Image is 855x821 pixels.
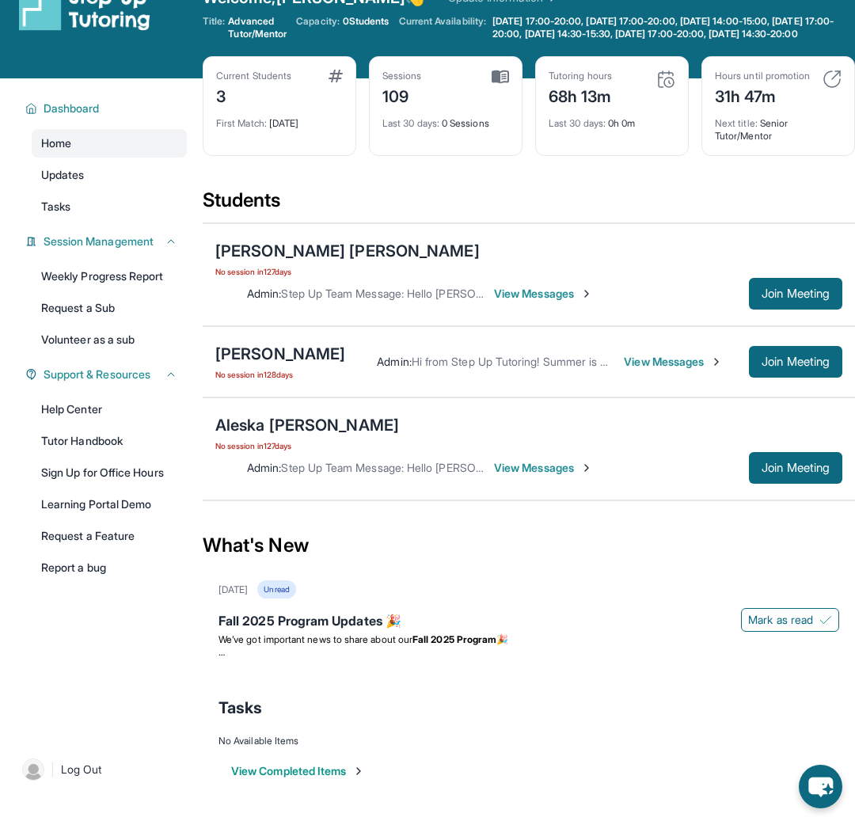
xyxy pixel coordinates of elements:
[762,289,830,298] span: Join Meeting
[799,765,842,808] button: chat-button
[32,294,187,322] a: Request a Sub
[329,70,343,82] img: card
[580,287,593,300] img: Chevron-Right
[549,108,675,130] div: 0h 0m
[741,608,839,632] button: Mark as read
[203,511,855,580] div: What's New
[216,70,291,82] div: Current Students
[257,580,295,599] div: Unread
[215,240,480,262] div: [PERSON_NAME] [PERSON_NAME]
[489,15,855,40] a: [DATE] 17:00-20:00, [DATE] 17:00-20:00, [DATE] 14:00-15:00, [DATE] 17:00-20:00, [DATE] 14:30-15:3...
[296,15,340,28] span: Capacity:
[819,614,832,626] img: Mark as read
[215,439,399,452] span: No session in 127 days
[37,234,177,249] button: Session Management
[382,82,422,108] div: 109
[32,192,187,221] a: Tasks
[399,15,486,40] span: Current Availability:
[218,583,248,596] div: [DATE]
[32,553,187,582] a: Report a bug
[32,490,187,519] a: Learning Portal Demo
[412,633,496,645] strong: Fall 2025 Program
[228,15,287,40] span: Advanced Tutor/Mentor
[218,633,412,645] span: We’ve got important news to share about our
[247,461,281,474] span: Admin :
[218,735,839,747] div: No Available Items
[715,70,810,82] div: Hours until promotion
[762,463,830,473] span: Join Meeting
[494,460,593,476] span: View Messages
[32,129,187,158] a: Home
[549,117,606,129] span: Last 30 days :
[749,346,842,378] button: Join Meeting
[32,458,187,487] a: Sign Up for Office Hours
[218,611,839,633] div: Fall 2025 Program Updates 🎉
[32,522,187,550] a: Request a Feature
[32,395,187,424] a: Help Center
[216,82,291,108] div: 3
[16,752,187,787] a: |Log Out
[494,286,593,302] span: View Messages
[44,234,154,249] span: Session Management
[41,135,71,151] span: Home
[382,117,439,129] span: Last 30 days :
[44,367,150,382] span: Support & Resources
[32,427,187,455] a: Tutor Handbook
[624,354,717,370] span: View Messages
[216,117,267,129] span: First Match :
[61,762,102,777] span: Log Out
[51,760,55,779] span: |
[216,108,343,130] div: [DATE]
[41,167,85,183] span: Updates
[215,265,480,278] span: No session in 127 days
[377,355,411,368] span: Admin :
[215,343,345,365] div: [PERSON_NAME]
[749,278,842,310] button: Join Meeting
[492,15,852,40] span: [DATE] 17:00-20:00, [DATE] 17:00-20:00, [DATE] 14:00-15:00, [DATE] 17:00-20:00, [DATE] 14:30-15:3...
[715,108,842,143] div: Senior Tutor/Mentor
[215,368,345,381] span: No session in 128 days
[492,70,509,84] img: card
[215,414,399,436] div: Aleska [PERSON_NAME]
[715,117,758,129] span: Next title :
[37,101,177,116] button: Dashboard
[218,697,262,719] span: Tasks
[749,452,842,484] button: Join Meeting
[762,357,830,367] span: Join Meeting
[247,287,281,300] span: Admin :
[343,15,389,28] span: 0 Students
[32,262,187,291] a: Weekly Progress Report
[656,70,675,89] img: card
[22,758,44,781] img: user-img
[382,70,422,82] div: Sessions
[549,70,612,82] div: Tutoring hours
[748,612,813,628] span: Mark as read
[710,355,723,368] img: Chevron-Right
[580,462,593,474] img: Chevron-Right
[382,108,509,130] div: 0 Sessions
[823,70,842,89] img: card
[203,15,225,40] span: Title:
[231,763,365,779] button: View Completed Items
[32,325,187,354] a: Volunteer as a sub
[32,161,187,189] a: Updates
[496,633,508,645] span: 🎉
[549,82,612,108] div: 68h 13m
[41,199,70,215] span: Tasks
[44,101,100,116] span: Dashboard
[715,82,810,108] div: 31h 47m
[203,188,855,222] div: Students
[37,367,177,382] button: Support & Resources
